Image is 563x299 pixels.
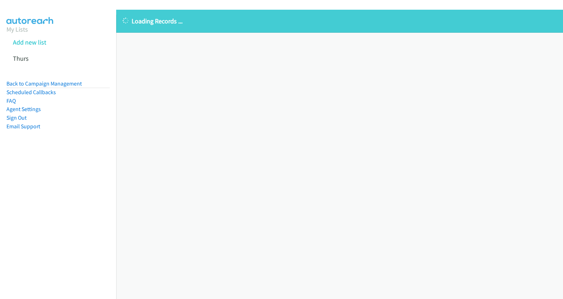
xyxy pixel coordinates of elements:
a: Scheduled Callbacks [6,89,56,96]
a: Thurs [13,54,29,63]
a: Add new list [13,38,46,46]
p: Loading Records ... [123,16,557,26]
a: My Lists [6,25,28,33]
a: Sign Out [6,114,27,121]
a: FAQ [6,97,16,104]
a: Back to Campaign Management [6,80,82,87]
a: Email Support [6,123,40,130]
a: Agent Settings [6,106,41,112]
